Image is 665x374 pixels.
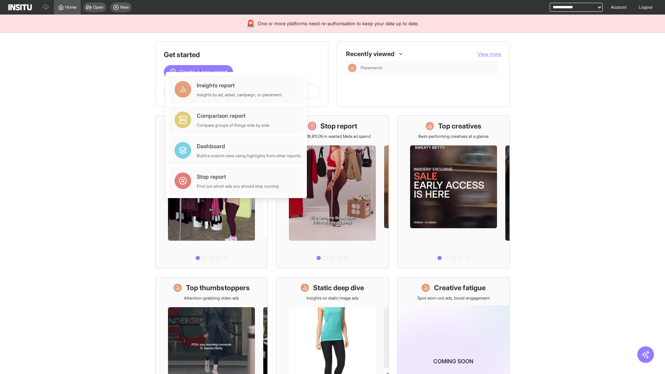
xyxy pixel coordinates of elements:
div: Find out which ads you should stop running [197,184,279,189]
p: Save £16,811.09 in wasted Meta ad spend [294,134,371,139]
span: Home [65,5,77,10]
h1: Stop report [320,121,357,131]
a: What's live nowSee all active ads instantly [155,115,268,269]
span: One or more platforms need re-authorisation to keep your data up to date. [258,20,419,27]
span: Placements [361,65,496,71]
span: Open [93,5,104,10]
div: Insights report [197,81,282,89]
div: Insights by ad, adset, campaign, or placement [197,92,282,98]
button: Create a new report [164,65,233,79]
div: Compare groups of things side by side [197,123,269,128]
h1: Top thumbstoppers [186,283,250,293]
span: New [120,5,129,10]
div: 🚨 [246,19,255,28]
h1: Top creatives [438,121,481,131]
div: Comparison report [197,112,269,120]
img: Logo [8,4,32,10]
h1: Get started [164,50,320,60]
a: Top creativesBest-performing creatives at a glance [397,115,510,269]
span: View more [478,51,501,57]
a: Stop reportSave £16,811.09 in wasted Meta ad spend [276,115,389,269]
button: View more [478,51,501,57]
div: Dashboard [197,142,301,150]
h1: Static deep dive [313,283,364,293]
span: Create a new report [179,68,228,76]
p: Insights on static image ads [307,295,358,301]
div: Build a custom view using highlights from other reports [197,153,301,159]
div: Stop report [197,172,279,181]
span: Placements [361,65,382,71]
p: Attention-grabbing video ads [184,295,239,301]
p: Best-performing creatives at a glance [418,134,489,139]
div: Insights [348,64,356,72]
